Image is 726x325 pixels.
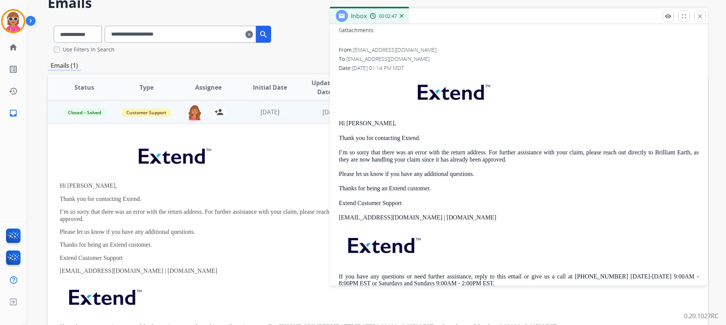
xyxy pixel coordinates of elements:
[60,196,572,202] p: Thank you for contacting Extend.
[339,149,699,163] p: I’m so sorry that there was an error with the return address. For further assistance with your cl...
[74,83,94,92] span: Status
[64,109,105,117] span: Closed – Solved
[353,46,436,53] span: [EMAIL_ADDRESS][DOMAIN_NAME]
[307,78,342,96] span: Updated Date
[129,140,219,169] img: extend.png
[379,13,397,19] span: 00:02:47
[3,11,24,32] img: avatar
[9,87,18,96] mat-icon: history
[60,208,572,222] p: I’m so sorry that there was an error with the return address. For further assistance with your cl...
[346,55,430,62] span: [EMAIL_ADDRESS][DOMAIN_NAME]
[339,120,699,127] p: Hi [PERSON_NAME],
[60,241,572,248] p: Thanks for being an Extend customer.
[60,182,572,189] p: Hi [PERSON_NAME],
[339,185,699,192] p: Thanks for being an Extend customer.
[339,26,342,34] span: 0
[323,108,341,116] span: [DATE]
[60,281,149,311] img: extend.png
[253,83,287,92] span: Initial Date
[681,13,687,20] mat-icon: fullscreen
[60,229,572,235] p: Please let us know if you have any additional questions.
[122,109,171,117] span: Customer Support
[187,104,202,120] img: agent-avatar
[339,55,699,63] div: To:
[245,30,253,39] mat-icon: clear
[339,64,699,72] div: Date:
[339,26,374,34] div: attachments
[408,76,498,106] img: extend.png
[339,171,699,177] p: Please let us know if you have any additional questions.
[339,273,699,287] p: If you have any questions or need further assistance, reply to this email or give us a call at [P...
[140,83,154,92] span: Type
[665,13,672,20] mat-icon: remove_red_eye
[214,107,223,117] mat-icon: person_add
[63,46,115,53] label: Use Filters In Search
[48,61,81,70] p: Emails (1)
[261,108,279,116] span: [DATE]
[339,229,428,259] img: extend.png
[9,43,18,52] mat-icon: home
[339,214,699,221] p: [EMAIL_ADDRESS][DOMAIN_NAME] | [DOMAIN_NAME]
[352,64,404,72] span: [DATE] 01:14 PM MDT
[339,46,699,54] div: From:
[60,267,572,274] p: [EMAIL_ADDRESS][DOMAIN_NAME] | [DOMAIN_NAME]
[339,200,699,207] p: Extend Customer Support
[684,311,718,320] p: 0.20.1027RC
[60,255,572,261] p: Extend Customer Support
[339,135,699,142] p: Thank you for contacting Extend.
[195,83,222,92] span: Assignee
[9,65,18,74] mat-icon: list_alt
[351,12,367,20] span: Inbox
[259,30,268,39] mat-icon: search
[697,13,703,20] mat-icon: close
[9,109,18,118] mat-icon: inbox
